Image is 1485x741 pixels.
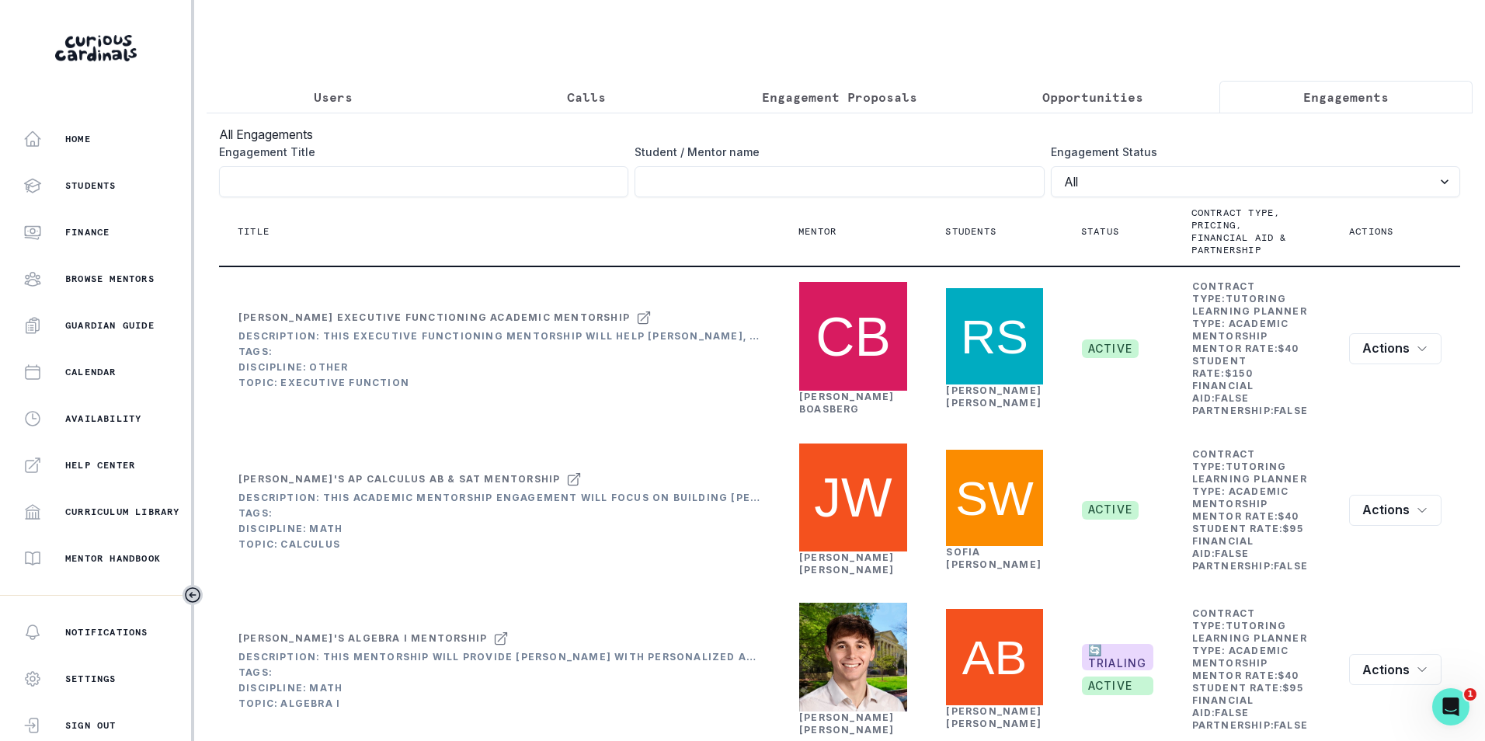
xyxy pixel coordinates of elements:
p: Users [314,88,353,106]
label: Engagement Status [1051,144,1451,160]
b: $ 95 [1282,523,1304,534]
button: row menu [1349,495,1442,526]
b: false [1215,707,1249,718]
button: row menu [1349,333,1442,364]
b: false [1274,405,1308,416]
p: Title [238,225,270,238]
p: Settings [65,673,117,685]
a: Sofia [PERSON_NAME] [946,546,1042,570]
span: 1 [1464,688,1476,701]
b: $ 150 [1225,367,1254,379]
label: Student / Mentor name [635,144,1035,160]
span: active [1082,677,1153,695]
div: Description: This mentorship will provide [PERSON_NAME] with personalized Algebra 1 support combi... [238,651,760,663]
div: Topic: Executive Function [238,377,760,389]
b: Academic Mentorship [1192,645,1289,669]
b: tutoring [1226,461,1287,472]
p: Actions [1349,225,1393,238]
p: Engagement Proposals [762,88,917,106]
div: Tags: [238,507,760,520]
b: $ 95 [1282,682,1304,694]
p: Help Center [65,459,135,471]
div: Tags: [238,346,760,358]
a: [PERSON_NAME] [PERSON_NAME] [946,705,1042,729]
p: Notifications [65,626,148,638]
b: false [1274,560,1308,572]
div: Discipline: Math [238,682,760,694]
a: [PERSON_NAME] [PERSON_NAME] [946,384,1042,409]
b: Academic Mentorship [1192,485,1289,510]
p: Curriculum Library [65,506,180,518]
button: Toggle sidebar [183,585,203,605]
td: Contract Type: Learning Planner Type: Mentor Rate: Student Rate: Financial Aid: Partnership: [1191,447,1312,573]
p: Students [65,179,117,192]
p: Contract type, pricing, financial aid & partnership [1191,207,1293,256]
b: tutoring [1226,293,1287,304]
p: Calendar [65,366,117,378]
div: [PERSON_NAME] Executive Functioning Academic Mentorship [238,311,630,324]
b: false [1215,548,1249,559]
div: Tags: [238,666,760,679]
p: Guardian Guide [65,319,155,332]
div: Discipline: Math [238,523,760,535]
div: Description: This executive functioning mentorship will help [PERSON_NAME], a 9th grader with [ME... [238,330,760,343]
div: [PERSON_NAME]'s AP Calculus AB & SAT Mentorship [238,473,560,485]
span: active [1082,339,1139,358]
p: Finance [65,226,110,238]
p: Home [65,133,91,145]
button: row menu [1349,654,1442,685]
span: active [1082,501,1139,520]
a: [PERSON_NAME] Boasberg [799,391,895,415]
td: Contract Type: Learning Planner Type: Mentor Rate: Student Rate: Financial Aid: Partnership: [1191,607,1312,732]
td: Contract Type: Learning Planner Type: Mentor Rate: Student Rate: Financial Aid: Partnership: [1191,280,1312,418]
p: Opportunities [1042,88,1143,106]
div: Topic: Algebra I [238,698,760,710]
h3: All Engagements [219,125,1460,144]
b: Academic Mentorship [1192,318,1289,342]
iframe: Intercom live chat [1432,688,1469,725]
label: Engagement Title [219,144,619,160]
p: Mentor [798,225,836,238]
p: Availability [65,412,141,425]
p: Browse Mentors [65,273,155,285]
b: $ 40 [1278,670,1299,681]
span: 🔄 TRIALING [1082,644,1153,670]
b: $ 40 [1278,343,1299,354]
div: Topic: Calculus [238,538,760,551]
p: Sign Out [65,719,117,732]
b: $ 40 [1278,510,1299,522]
div: Discipline: Other [238,361,760,374]
b: false [1274,719,1308,731]
b: false [1215,392,1249,404]
p: Engagements [1303,88,1389,106]
b: tutoring [1226,620,1287,631]
p: Students [945,225,996,238]
p: Mentor Handbook [65,552,161,565]
p: Status [1081,225,1119,238]
img: Curious Cardinals Logo [55,35,137,61]
a: [PERSON_NAME] [PERSON_NAME] [799,711,895,736]
p: Calls [567,88,606,106]
div: [PERSON_NAME]'s Algebra I Mentorship [238,632,487,645]
div: Description: This Academic Mentorship engagement will focus on building [PERSON_NAME]'s confidenc... [238,492,760,504]
a: [PERSON_NAME] [PERSON_NAME] [799,551,895,576]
